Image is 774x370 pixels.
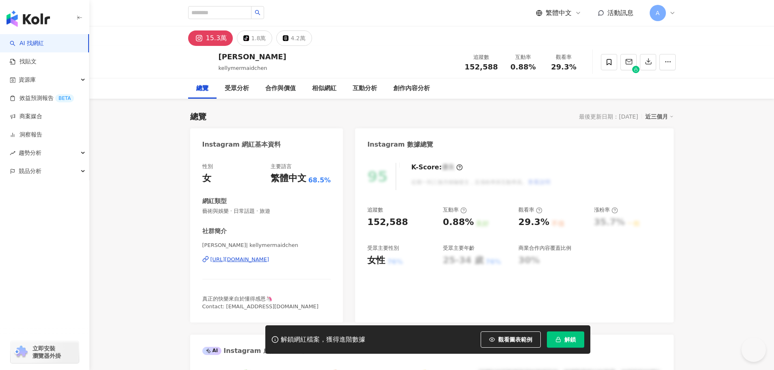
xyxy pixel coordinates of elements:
a: 洞察報告 [10,131,42,139]
div: 創作內容分析 [393,84,430,93]
a: [URL][DOMAIN_NAME] [202,256,331,263]
button: 15.3萬 [188,30,233,46]
span: [PERSON_NAME]| kellymermaidchen [202,242,331,249]
span: 29.3% [551,63,576,71]
span: 藝術與娛樂 · 日常話題 · 旅遊 [202,208,331,215]
button: 解鎖 [547,331,584,348]
span: 解鎖 [564,336,576,343]
span: 活動訊息 [607,9,633,17]
a: searchAI 找網紅 [10,39,44,48]
div: 女性 [367,254,385,267]
div: 繁體中文 [271,172,306,185]
div: 解鎖網紅檔案，獲得進階數據 [281,335,365,344]
div: 最後更新日期：[DATE] [579,113,638,120]
button: 觀看圖表範例 [481,331,541,348]
div: 互動率 [443,206,467,214]
span: 真正的快樂來自於懂得感恩🦄 Contact: [EMAIL_ADDRESS][DOMAIN_NAME] [202,296,319,309]
img: KOL Avatar [188,50,212,74]
div: 社群簡介 [202,227,227,236]
div: [URL][DOMAIN_NAME] [210,256,269,263]
button: 1.8萬 [237,30,272,46]
span: 趨勢分析 [19,144,41,162]
div: 商業合作內容覆蓋比例 [518,245,571,252]
div: 受眾主要年齡 [443,245,475,252]
div: 互動率 [508,53,539,61]
span: 立即安裝 瀏覽器外掛 [33,345,61,359]
span: 觀看圖表範例 [498,336,532,343]
div: 1.8萬 [251,32,266,44]
div: 追蹤數 [367,206,383,214]
div: 152,588 [367,216,408,229]
div: 近三個月 [645,111,674,122]
span: 競品分析 [19,162,41,180]
div: 觀看率 [549,53,579,61]
a: 商案媒合 [10,113,42,121]
div: [PERSON_NAME] [219,52,286,62]
div: 合作與價值 [265,84,296,93]
div: 29.3% [518,216,549,229]
div: 性別 [202,163,213,170]
button: 4.2萬 [276,30,312,46]
div: 總覽 [190,111,206,122]
span: 0.88% [510,63,536,71]
span: 資源庫 [19,71,36,89]
div: 0.88% [443,216,474,229]
a: chrome extension立即安裝 瀏覽器外掛 [11,341,79,363]
div: 主要語言 [271,163,292,170]
span: rise [10,150,15,156]
img: logo [7,11,50,27]
div: 15.3萬 [206,32,227,44]
div: 漲粉率 [594,206,618,214]
span: 152,588 [465,63,498,71]
div: 追蹤數 [465,53,498,61]
div: 4.2萬 [291,32,305,44]
span: A [656,9,660,17]
span: kellymermaidchen [219,65,267,71]
div: 受眾主要性別 [367,245,399,252]
a: 效益預測報告BETA [10,94,74,102]
div: 女 [202,172,211,185]
a: 找貼文 [10,58,37,66]
div: 總覽 [196,84,208,93]
div: 受眾分析 [225,84,249,93]
div: 相似網紅 [312,84,336,93]
div: K-Score : [411,163,463,172]
div: 網紅類型 [202,197,227,206]
span: search [255,10,260,15]
div: Instagram 網紅基本資料 [202,140,281,149]
div: 互動分析 [353,84,377,93]
img: chrome extension [13,346,29,359]
div: 觀看率 [518,206,542,214]
span: 68.5% [308,176,331,185]
span: 繁體中文 [546,9,572,17]
div: Instagram 數據總覽 [367,140,433,149]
